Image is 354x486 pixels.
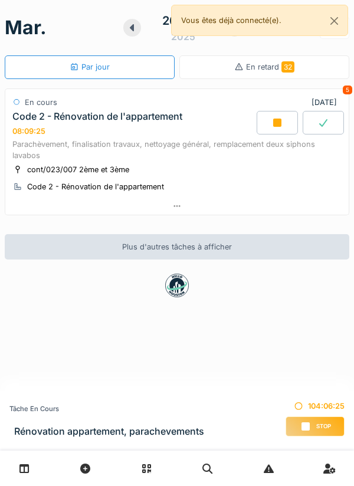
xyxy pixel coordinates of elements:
[12,111,182,122] div: Code 2 - Rénovation de l'appartement
[316,422,331,431] span: Stop
[5,17,47,39] h1: mar.
[343,86,352,94] div: 5
[12,139,342,161] div: Parachèvement, finalisation travaux, nettoyage général, remplacement deux siphons lavabos
[27,164,129,175] div: cont/023/007 2ème et 3ème
[12,127,45,136] div: 08:09:25
[5,234,349,260] div: Plus d'autres tâches à afficher
[286,400,345,412] div: 104:06:25
[165,274,189,297] img: badge-BVDL4wpA.svg
[312,97,342,108] div: [DATE]
[25,97,57,108] div: En cours
[70,61,110,73] div: Par jour
[281,61,294,73] span: 32
[162,12,205,29] div: 26 août
[171,29,195,44] div: 2025
[9,404,204,414] div: Tâche en cours
[321,5,348,37] button: Close
[27,181,164,192] div: Code 2 - Rénovation de l'appartement
[14,426,204,437] h3: Rénovation appartement, parachevements
[171,5,348,36] div: Vous êtes déjà connecté(e).
[246,63,294,71] span: En retard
